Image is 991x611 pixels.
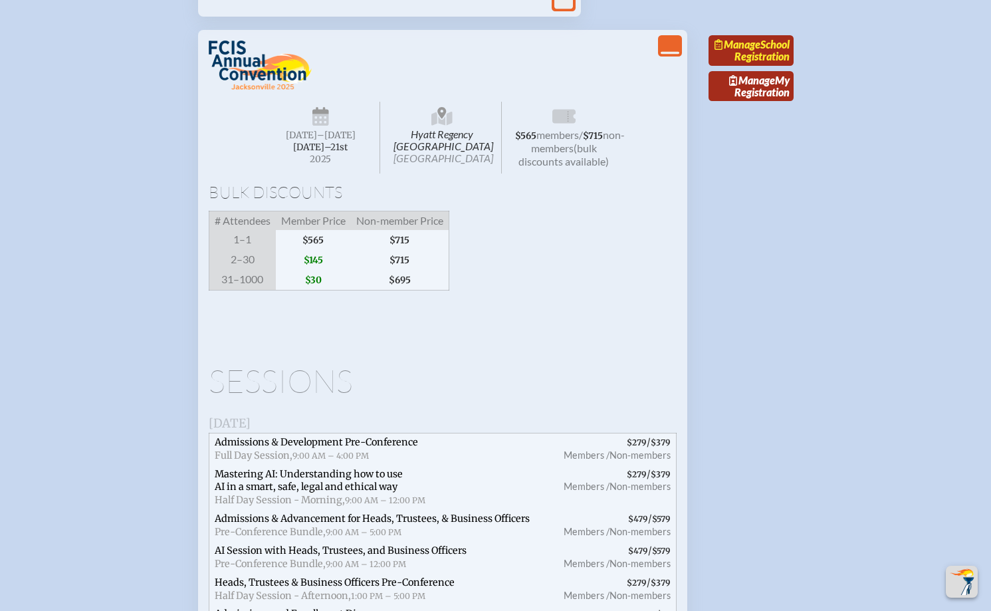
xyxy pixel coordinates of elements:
[276,250,351,270] span: $145
[393,152,493,164] span: [GEOGRAPHIC_DATA]
[326,559,406,569] span: 9:00 AM – 12:00 PM
[583,130,603,142] span: $715
[273,154,370,164] span: 2025
[209,41,312,90] img: FCIS Convention 2025
[215,513,530,525] span: Admissions & Advancement for Heads, Trustees, & Business Officers
[548,542,676,574] span: /
[564,449,609,461] span: Members /
[215,545,467,556] span: AI Session with Heads, Trustees, and Business Officers
[518,142,609,168] span: (bulk discounts available)
[326,527,401,537] span: 9:00 AM – 5:00 PM
[351,211,449,230] span: Non-member Price
[652,514,671,524] span: $579
[215,590,351,602] span: Half Day Session - Afternoon,
[651,578,671,588] span: $379
[627,578,647,588] span: $279
[383,102,502,174] span: Hyatt Regency [GEOGRAPHIC_DATA]
[946,566,978,598] button: Scroll Top
[651,437,671,447] span: $379
[276,211,351,230] span: Member Price
[292,451,369,461] span: 9:00 AM – 4:00 PM
[564,590,609,601] span: Members /
[715,38,760,51] span: Manage
[276,230,351,250] span: $565
[548,510,676,542] span: /
[351,250,449,270] span: $715
[215,449,292,461] span: Full Day Session,
[652,546,671,556] span: $579
[609,590,671,601] span: Non-members
[209,211,276,230] span: # Attendees
[209,184,677,200] h1: Bulk Discounts
[564,558,609,569] span: Members /
[548,465,676,511] span: /
[209,365,677,397] h1: Sessions
[628,514,648,524] span: $479
[579,128,583,141] span: /
[564,526,609,537] span: Members /
[729,74,775,86] span: Manage
[948,568,975,595] img: To the top
[515,130,536,142] span: $565
[609,558,671,569] span: Non-members
[209,230,276,250] span: 1–1
[209,270,276,291] span: 31–1000
[215,468,403,493] span: Mastering AI: Understanding how to use AI in a smart, safe, legal and ethical way
[286,130,317,141] span: [DATE]
[609,481,671,492] span: Non-members
[215,526,326,538] span: Pre-Conference Bundle,
[548,433,676,465] span: /
[627,437,647,447] span: $279
[609,526,671,537] span: Non-members
[293,142,348,153] span: [DATE]–⁠21st
[351,230,449,250] span: $715
[548,574,676,606] span: /
[709,35,794,66] a: ManageSchool Registration
[564,481,609,492] span: Members /
[709,71,794,102] a: ManageMy Registration
[215,494,345,506] span: Half Day Session - Morning,
[276,270,351,291] span: $30
[345,495,425,505] span: 9:00 AM – 12:00 PM
[351,270,449,291] span: $695
[628,546,648,556] span: $479
[215,558,326,570] span: Pre-Conference Bundle,
[209,250,276,270] span: 2–30
[215,436,418,448] span: Admissions & Development Pre-Conference
[531,128,625,154] span: non-members
[351,591,425,601] span: 1:00 PM – 5:00 PM
[627,469,647,479] span: $279
[215,576,455,588] span: Heads, Trustees & Business Officers Pre-Conference
[317,130,356,141] span: –[DATE]
[609,449,671,461] span: Non-members
[651,469,671,479] span: $379
[209,416,251,431] span: [DATE]
[536,128,579,141] span: members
